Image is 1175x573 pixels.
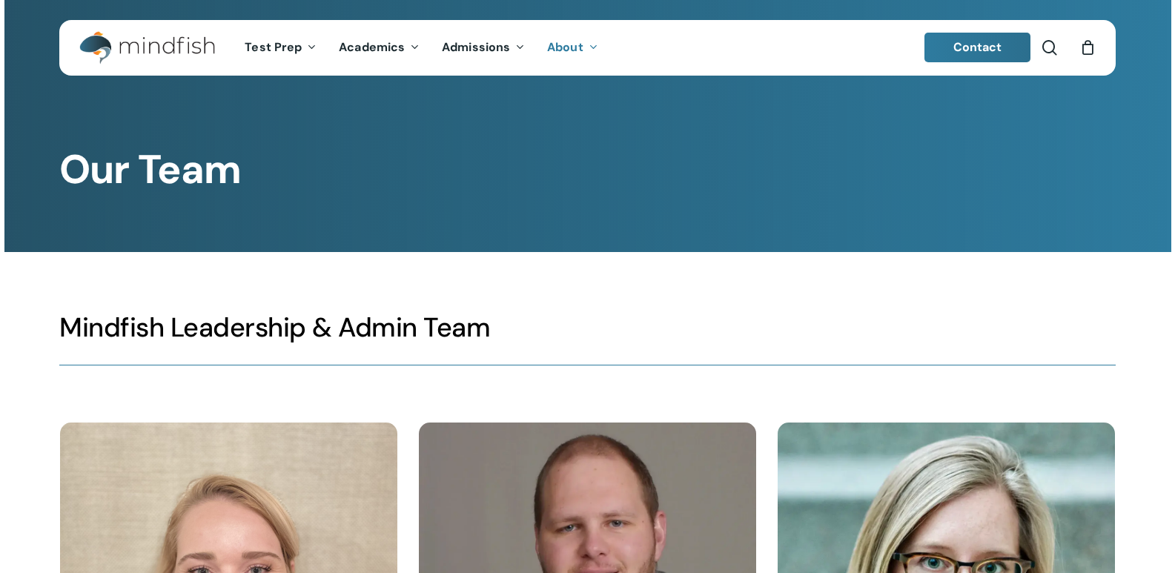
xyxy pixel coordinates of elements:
a: Admissions [431,42,536,54]
a: About [536,42,609,54]
a: Test Prep [234,42,328,54]
span: Academics [339,39,405,55]
h3: Mindfish Leadership & Admin Team [59,311,1115,345]
span: Admissions [442,39,510,55]
a: Contact [924,33,1031,62]
span: Test Prep [245,39,302,55]
header: Main Menu [59,20,1116,76]
span: Contact [953,39,1002,55]
a: Academics [328,42,431,54]
h1: Our Team [59,146,1115,193]
span: About [547,39,583,55]
nav: Main Menu [234,20,609,76]
a: Cart [1079,39,1096,56]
